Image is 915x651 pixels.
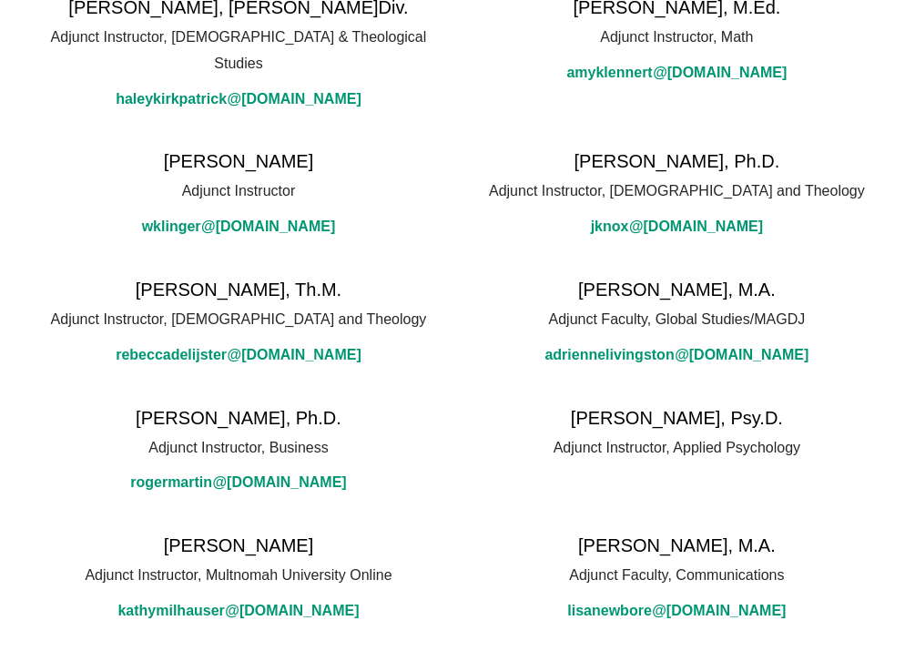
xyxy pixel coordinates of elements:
[569,563,784,589] span: Adjunct Faculty, Communications
[130,470,346,496] a: rogermartin @[DOMAIN_NAME]
[567,598,651,625] span: lisanewbore
[117,598,359,625] a: kathymilhauser @[DOMAIN_NAME]
[116,86,361,113] a: haleykirkpatrick @[DOMAIN_NAME]
[142,214,336,240] a: wklinger @[DOMAIN_NAME]
[117,598,224,625] span: kathymilhauser
[544,342,674,369] span: adriennelivingston
[590,214,762,240] a: jknox @[DOMAIN_NAME]
[652,598,786,625] span: @[DOMAIN_NAME]
[590,214,628,240] span: jknox
[225,598,359,625] span: @[DOMAIN_NAME]
[116,86,227,113] span: haleykirkpatrick
[116,342,227,369] span: rebeccadelijster
[566,60,787,86] a: amyklennert @[DOMAIN_NAME]
[164,148,313,174] h6: [PERSON_NAME]
[142,214,201,240] span: wklinger
[548,307,805,333] span: Adjunct Faculty, Global Studies/MAGDJ
[182,178,296,205] span: Adjunct Instructor
[136,277,341,302] h6: [PERSON_NAME], Th.M.
[489,178,865,205] span: Adjunct Instructor, [DEMOGRAPHIC_DATA] and Theology
[567,598,786,625] a: lisanewbore @[DOMAIN_NAME]
[629,214,763,240] span: @[DOMAIN_NAME]
[675,342,808,369] span: @[DOMAIN_NAME]
[600,25,753,51] span: Adjunct Instructor, Math
[212,470,346,496] span: @[DOMAIN_NAME]
[85,563,391,589] span: Adjunct Instructor, Multnomah University Online
[164,533,313,558] h6: [PERSON_NAME]
[578,533,776,558] h6: [PERSON_NAME], M.A.
[148,435,328,462] span: Adjunct Instructor, Business
[653,60,787,86] span: @[DOMAIN_NAME]
[227,86,361,113] span: @[DOMAIN_NAME]
[574,148,779,174] h6: [PERSON_NAME], Ph.D.
[51,307,427,333] span: Adjunct Instructor, [DEMOGRAPHIC_DATA] and Theology
[201,214,335,240] span: @[DOMAIN_NAME]
[566,60,652,86] span: amyklennert
[227,342,361,369] span: @[DOMAIN_NAME]
[553,435,799,462] span: Adjunct Instructor, Applied Psychology
[544,342,808,369] a: adriennelivingston @[DOMAIN_NAME]
[130,470,212,496] span: rogermartin
[116,342,361,369] a: rebeccadelijster @[DOMAIN_NAME]
[36,25,441,77] span: Adjunct Instructor, [DEMOGRAPHIC_DATA] & Theological Studies
[571,405,783,431] h6: [PERSON_NAME], Psy.D.
[136,405,341,431] h6: [PERSON_NAME], Ph.D.
[578,277,776,302] h6: [PERSON_NAME], M.A.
